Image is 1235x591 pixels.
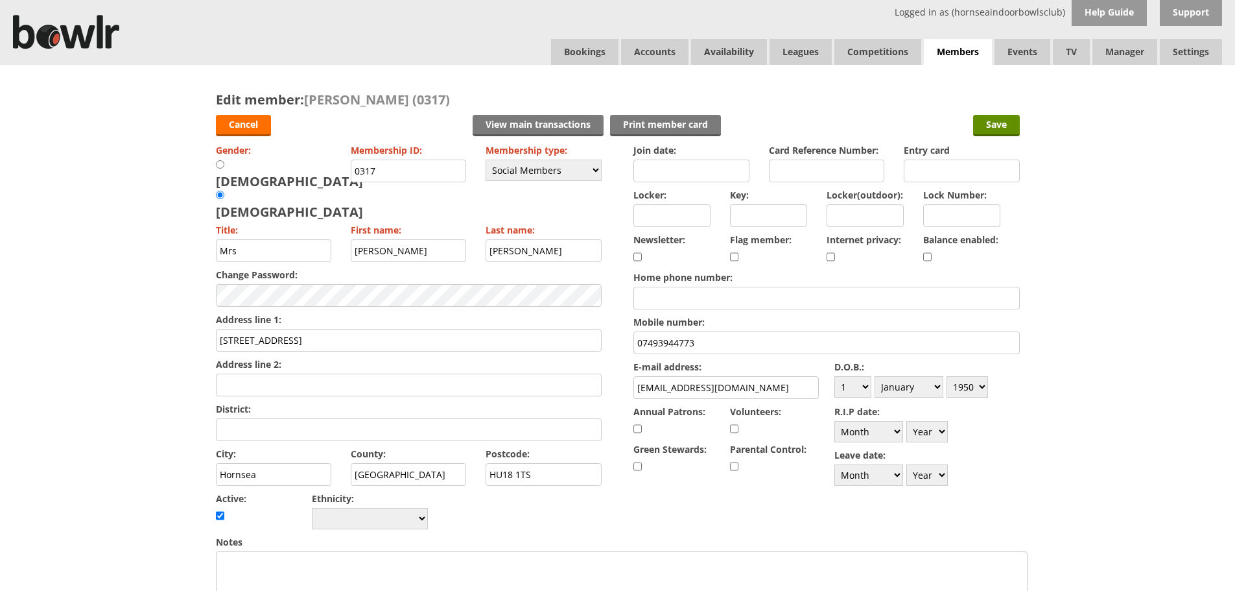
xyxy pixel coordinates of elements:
[730,405,819,418] label: Volunteers:
[730,443,819,455] label: Parental Control:
[827,189,904,201] label: Locker(outdoor):
[633,443,722,455] label: Green Stewards:
[216,269,602,281] label: Change Password:
[834,449,1020,461] label: Leave date:
[924,39,992,66] span: Members
[216,448,332,460] label: City:
[486,144,602,156] label: Membership type:
[216,403,602,415] label: District:
[216,190,363,221] div: [DEMOGRAPHIC_DATA]
[923,234,1020,246] label: Balance enabled:
[473,115,604,136] a: View main transactions
[769,144,885,156] label: Card Reference Number:
[633,405,722,418] label: Annual Patrons:
[551,39,618,65] a: Bookings
[216,160,363,190] div: [DEMOGRAPHIC_DATA]
[923,189,1000,201] label: Lock Number:
[994,39,1050,65] a: Events
[216,536,1020,548] label: Notes
[827,234,923,246] label: Internet privacy:
[216,115,271,136] a: Cancel
[1160,39,1222,65] span: Settings
[973,115,1020,136] input: Save
[312,492,428,505] label: Ethnicity:
[621,39,688,65] span: Accounts
[633,361,819,373] label: E-mail address:
[351,144,467,156] label: Membership ID:
[216,144,332,156] label: Gender:
[1092,39,1157,65] span: Manager
[691,39,767,65] a: Availability
[730,234,827,246] label: Flag member:
[904,144,1020,156] label: Entry card
[834,405,1020,418] label: R.I.P date:
[486,448,602,460] label: Postcode:
[730,189,807,201] label: Key:
[351,448,467,460] label: County:
[216,358,602,370] label: Address line 2:
[1053,39,1090,65] span: TV
[633,189,711,201] label: Locker:
[770,39,832,65] a: Leagues
[834,39,921,65] a: Competitions
[633,316,1019,328] label: Mobile number:
[216,313,602,326] label: Address line 1:
[304,91,450,108] span: [PERSON_NAME] (0317)
[216,224,332,236] label: Title:
[834,361,1020,373] label: D.O.B.:
[610,115,721,136] a: Print member card
[216,492,312,505] label: Active:
[486,224,602,236] label: Last name:
[633,234,730,246] label: Newsletter:
[633,271,1019,283] label: Home phone number:
[351,224,467,236] label: First name:
[633,144,749,156] label: Join date:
